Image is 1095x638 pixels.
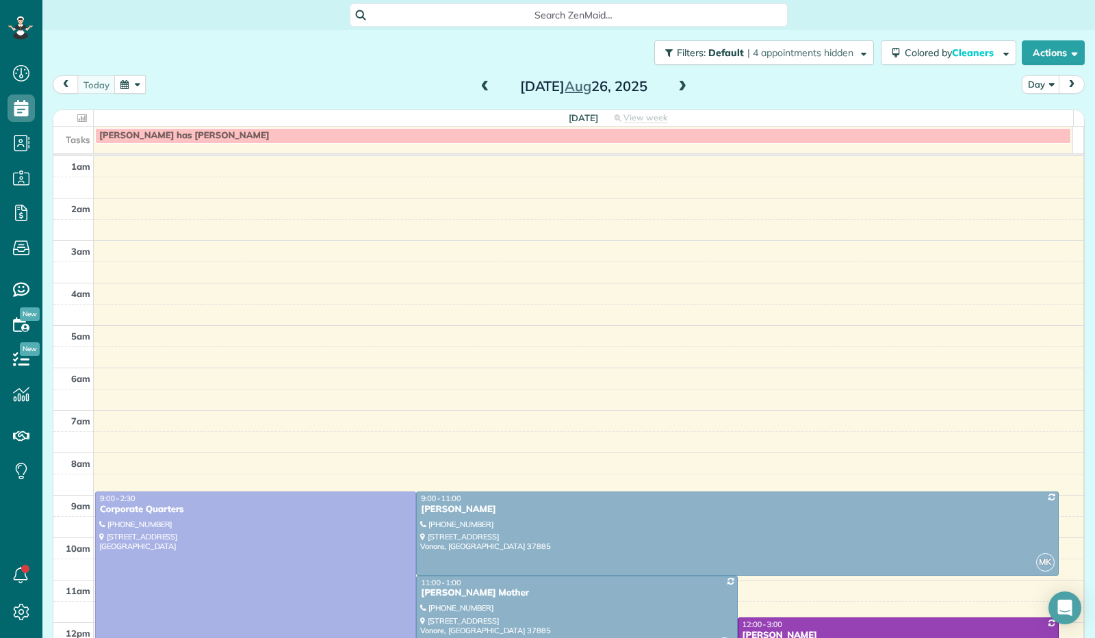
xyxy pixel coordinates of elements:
button: next [1059,75,1085,94]
div: [PERSON_NAME] [420,504,1055,515]
span: Cleaners [952,47,996,59]
span: 3am [71,246,90,257]
div: Corporate Quarters [99,504,412,515]
span: 11:00 - 1:00 [421,578,461,587]
h2: [DATE] 26, 2025 [498,79,669,94]
span: MK [1036,553,1055,572]
span: 5am [71,331,90,342]
button: today [77,75,116,94]
a: Filters: Default | 4 appointments hidden [647,40,874,65]
div: [PERSON_NAME] Mother [420,587,733,599]
span: View week [623,112,667,123]
span: Filters: [677,47,706,59]
span: | 4 appointments hidden [747,47,853,59]
button: Filters: Default | 4 appointments hidden [654,40,874,65]
span: Aug [565,77,591,94]
span: 2am [71,203,90,214]
span: 9:00 - 11:00 [421,494,461,503]
span: [DATE] [569,112,598,123]
button: Colored byCleaners [881,40,1016,65]
span: 8am [71,458,90,469]
span: [PERSON_NAME] has [PERSON_NAME] [99,130,270,141]
span: Default [708,47,745,59]
span: 9:00 - 2:30 [100,494,136,503]
div: Open Intercom Messenger [1048,591,1081,624]
span: 6am [71,373,90,384]
span: New [20,342,40,356]
span: 9am [71,500,90,511]
span: 1am [71,161,90,172]
span: Colored by [905,47,999,59]
span: 12:00 - 3:00 [743,620,782,629]
button: prev [53,75,79,94]
button: Day [1022,75,1060,94]
span: 4am [71,288,90,299]
span: 11am [66,585,90,596]
button: Actions [1022,40,1085,65]
span: New [20,307,40,321]
span: 10am [66,543,90,554]
span: 7am [71,416,90,426]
